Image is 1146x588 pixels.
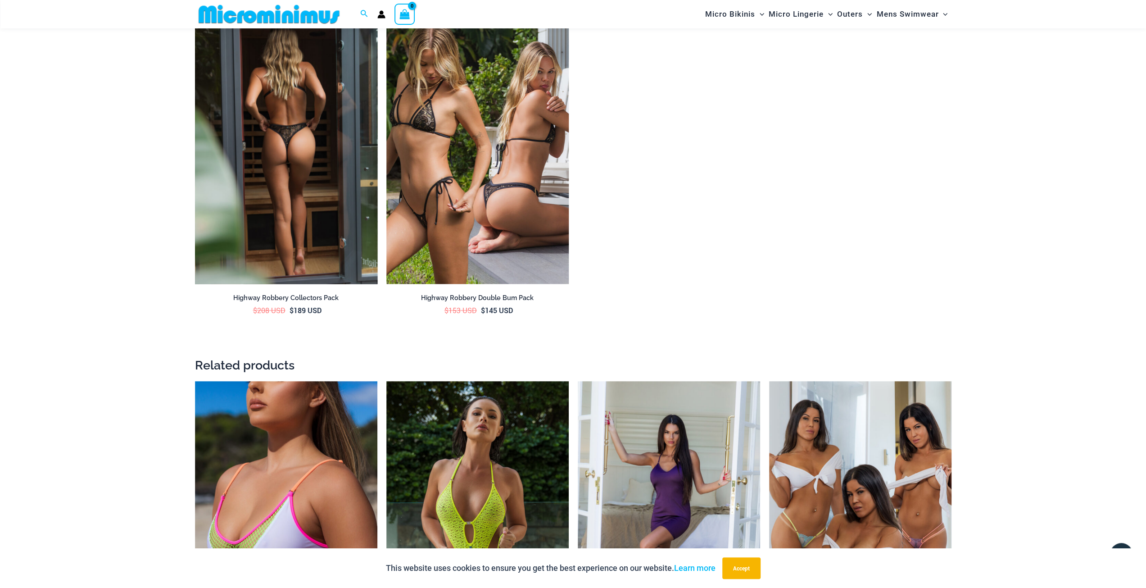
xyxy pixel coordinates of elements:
bdi: 189 USD [290,305,322,315]
span: $ [253,305,257,315]
a: Collection PackHighway Robbery Black Gold 823 One Piece Monokini 11Highway Robbery Black Gold 823... [195,10,377,284]
nav: Site Navigation [702,1,951,27]
span: $ [481,305,485,315]
span: Menu Toggle [755,3,764,26]
span: Outers [837,3,863,26]
h2: Highway Robbery Collectors Pack [195,293,377,302]
a: Mens SwimwearMenu ToggleMenu Toggle [874,3,950,26]
span: Menu Toggle [824,3,833,26]
span: Menu Toggle [938,3,947,26]
button: Accept [722,557,761,579]
a: Micro LingerieMenu ToggleMenu Toggle [766,3,835,26]
a: Account icon link [377,10,385,18]
a: View Shopping Cart, empty [394,4,415,24]
bdi: 208 USD [253,305,285,315]
a: Top Bum PackHighway Robbery Black Gold 305 Tri Top 456 Micro 05Highway Robbery Black Gold 305 Tri... [386,10,569,284]
span: $ [444,305,448,315]
h2: Highway Robbery Double Bum Pack [386,293,569,302]
span: Micro Lingerie [769,3,824,26]
span: Micro Bikinis [705,3,755,26]
span: Mens Swimwear [876,3,938,26]
span: Menu Toggle [863,3,872,26]
a: Highway Robbery Double Bum Pack [386,293,569,305]
h2: Related products [195,357,951,373]
span: $ [290,305,294,315]
a: OutersMenu ToggleMenu Toggle [835,3,874,26]
a: Search icon link [360,9,368,20]
img: Top Bum Pack [386,10,569,284]
img: Highway Robbery Black Gold 823 One Piece Monokini 11 [195,10,377,284]
bdi: 145 USD [481,305,513,315]
p: This website uses cookies to ensure you get the best experience on our website. [386,561,716,575]
a: Highway Robbery Collectors Pack [195,293,377,305]
bdi: 153 USD [444,305,477,315]
a: Learn more [674,563,716,573]
img: MM SHOP LOGO FLAT [195,4,343,24]
a: Micro BikinisMenu ToggleMenu Toggle [703,3,766,26]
